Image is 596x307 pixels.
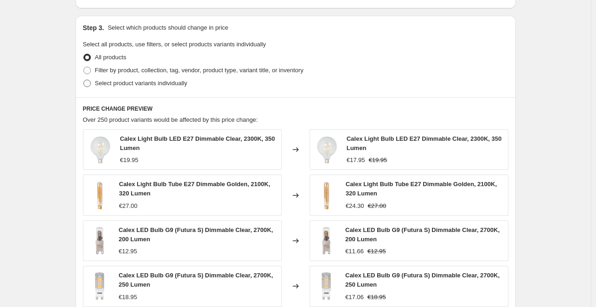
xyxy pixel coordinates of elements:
[83,23,104,32] h2: Step 3.
[315,136,339,163] img: 425474_a7a0b2c4-9a15-448b-bbed-acca2de739c6_80x.jpg
[119,247,137,256] div: €12.95
[95,54,127,61] span: All products
[120,156,139,165] div: €19.95
[88,272,112,300] img: 473874_995526a5-00bf-4115-8c7b-5f666336a45f_80x.jpg
[83,105,508,113] h6: PRICE CHANGE PREVIEW
[345,272,500,288] span: Calex LED Bulb G9 (Futura S) Dimmable Clear, 2700K, 250 Lumen
[119,272,273,288] span: Calex LED Bulb G9 (Futura S) Dimmable Clear, 2700K, 250 Lumen
[347,156,365,165] div: €17.95
[119,201,138,211] div: €27.00
[83,41,266,48] span: Select all products, use filters, or select products variants individually
[345,226,500,243] span: Calex LED Bulb G9 (Futura S) Dimmable Clear, 2700K, 200 Lumen
[120,135,275,151] span: Calex Light Bulb LED E27 Dimmable Clear, 2300K, 350 Lumen
[88,227,112,255] img: 473856_80x.jpg
[315,272,338,300] img: 473874_995526a5-00bf-4115-8c7b-5f666336a45f_80x.jpg
[119,181,270,197] span: Calex Light Bulb Tube E27 Dimmable Golden, 2100K, 320 Lumen
[315,182,338,209] img: 425492_80x.jpg
[346,181,497,197] span: Calex Light Bulb Tube E27 Dimmable Golden, 2100K, 320 Lumen
[368,293,386,302] strike: €18.95
[95,80,187,87] span: Select product variants individually
[368,247,386,256] strike: €12.95
[347,135,502,151] span: Calex Light Bulb LED E27 Dimmable Clear, 2300K, 350 Lumen
[88,182,112,209] img: 425492_80x.jpg
[95,67,304,74] span: Filter by product, collection, tag, vendor, product type, variant title, or inventory
[346,201,364,211] div: €24.30
[108,23,228,32] p: Select which products should change in price
[88,136,113,163] img: 425474_a7a0b2c4-9a15-448b-bbed-acca2de739c6_80x.jpg
[315,227,338,255] img: 473856_80x.jpg
[119,293,137,302] div: €18.95
[83,116,258,123] span: Over 250 product variants would be affected by this price change:
[345,293,364,302] div: €17.06
[369,156,387,165] strike: €19.95
[345,247,364,256] div: €11.66
[119,226,273,243] span: Calex LED Bulb G9 (Futura S) Dimmable Clear, 2700K, 200 Lumen
[368,201,387,211] strike: €27.00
